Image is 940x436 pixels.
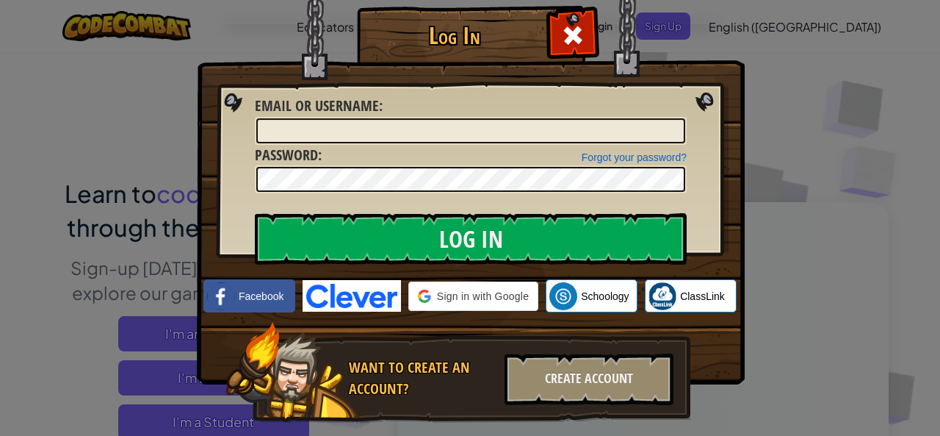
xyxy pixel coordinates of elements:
[255,145,322,166] label: :
[581,289,629,304] span: Schoology
[505,354,673,405] div: Create Account
[255,96,379,115] span: Email or Username
[408,282,538,311] div: Sign in with Google
[648,282,676,310] img: classlink-logo-small.png
[349,357,496,399] div: Want to create an account?
[207,282,235,310] img: facebook_small.png
[680,289,725,304] span: ClassLink
[582,151,687,163] a: Forgot your password?
[437,289,529,304] span: Sign in with Google
[239,289,283,304] span: Facebook
[255,145,318,165] span: Password
[255,213,687,265] input: Log In
[361,23,548,49] h1: Log In
[303,280,401,312] img: clever-logo-blue.png
[255,96,383,117] label: :
[549,282,577,310] img: schoology.png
